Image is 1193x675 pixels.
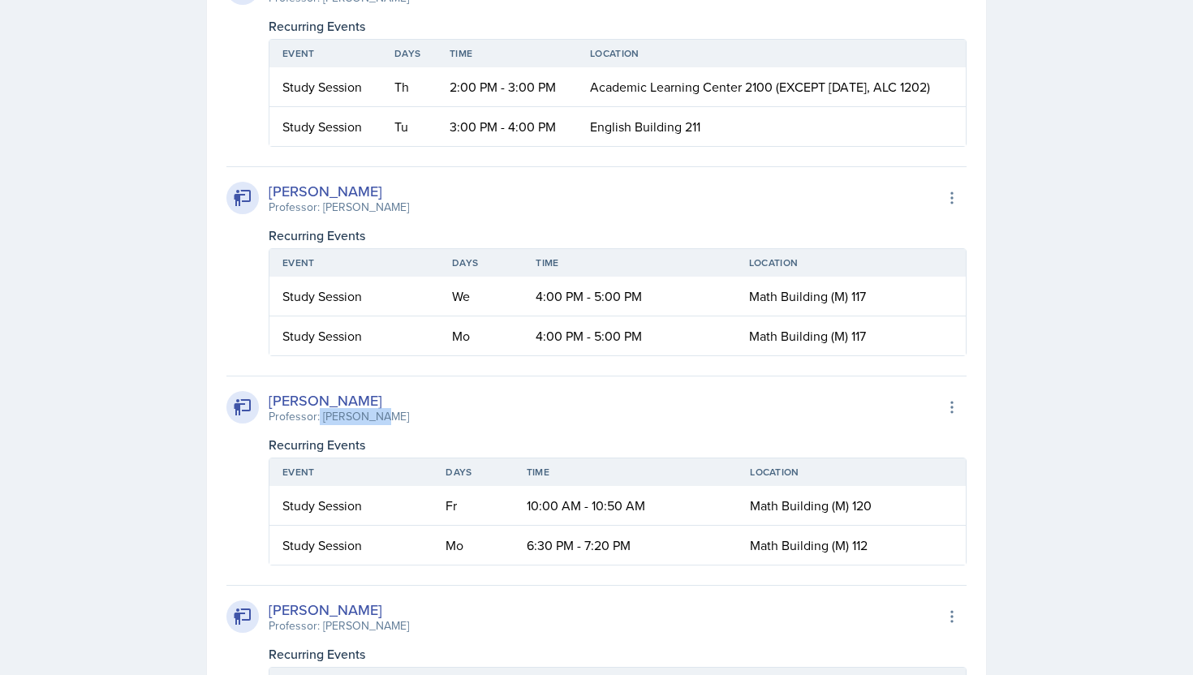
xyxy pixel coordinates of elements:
span: Academic Learning Center 2100 (EXCEPT [DATE], ALC 1202) [590,78,930,96]
div: [PERSON_NAME] [269,180,409,202]
div: Recurring Events [269,16,967,36]
div: Study Session [282,286,426,306]
th: Event [269,458,433,486]
th: Days [381,40,437,67]
th: Location [737,458,966,486]
td: 3:00 PM - 4:00 PM [437,107,577,146]
span: Math Building (M) 117 [749,287,866,305]
th: Time [514,458,738,486]
div: Study Session [282,326,426,346]
div: Professor: [PERSON_NAME] [269,408,409,425]
td: 4:00 PM - 5:00 PM [523,277,735,316]
th: Event [269,40,381,67]
td: Mo [439,316,523,355]
th: Time [523,249,735,277]
th: Event [269,249,439,277]
td: 6:30 PM - 7:20 PM [514,526,738,565]
td: Mo [433,526,513,565]
td: 4:00 PM - 5:00 PM [523,316,735,355]
span: English Building 211 [590,118,700,135]
th: Location [736,249,966,277]
span: Math Building (M) 117 [749,327,866,345]
div: Study Session [282,535,420,555]
div: Study Session [282,77,368,97]
div: Study Session [282,117,368,136]
span: Math Building (M) 120 [750,497,872,514]
td: 2:00 PM - 3:00 PM [437,67,577,107]
span: Math Building (M) 112 [750,536,868,554]
td: 10:00 AM - 10:50 AM [514,486,738,526]
div: Professor: [PERSON_NAME] [269,617,409,634]
div: Recurring Events [269,226,967,245]
div: Recurring Events [269,435,967,454]
td: Tu [381,107,437,146]
div: Recurring Events [269,644,967,664]
div: Study Session [282,496,420,515]
td: We [439,277,523,316]
div: [PERSON_NAME] [269,599,409,621]
div: [PERSON_NAME] [269,389,409,411]
td: Th [381,67,437,107]
th: Time [437,40,577,67]
td: Fr [433,486,513,526]
div: Professor: [PERSON_NAME] [269,199,409,216]
th: Location [577,40,966,67]
th: Days [439,249,523,277]
th: Days [433,458,513,486]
